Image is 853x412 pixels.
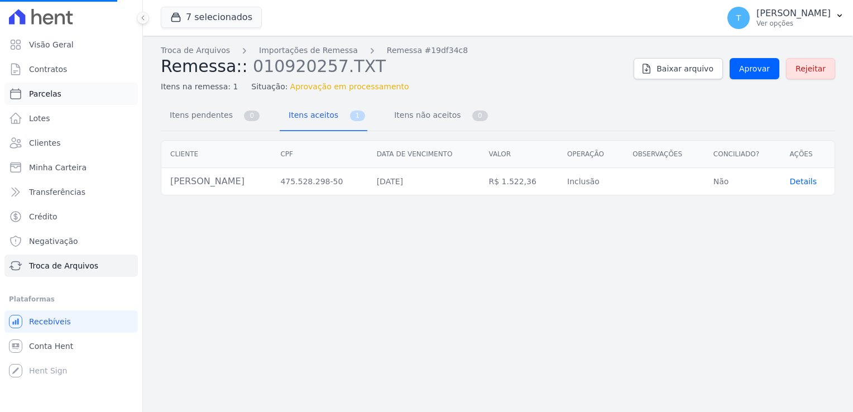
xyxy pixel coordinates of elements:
[271,141,367,168] th: CPF
[253,55,386,76] span: 010920257.TXT
[161,45,625,56] nav: Breadcrumb
[4,255,138,277] a: Troca de Arquivos
[736,14,741,22] span: T
[718,2,853,33] button: T [PERSON_NAME] Ver opções
[480,141,558,168] th: Valor
[29,211,57,222] span: Crédito
[29,162,87,173] span: Minha Carteira
[385,102,490,131] a: Itens não aceitos 0
[29,260,98,271] span: Troca de Arquivos
[259,45,358,56] a: Importações de Remessa
[29,64,67,75] span: Contratos
[558,168,624,195] td: Inclusão
[251,81,287,93] span: Situação:
[705,168,781,195] td: Não
[4,156,138,179] a: Minha Carteira
[161,56,248,76] span: Remessa::
[4,181,138,203] a: Transferências
[730,58,779,79] a: Aprovar
[29,316,71,327] span: Recebíveis
[705,141,781,168] th: Conciliado?
[739,63,770,74] span: Aprovar
[756,19,831,28] p: Ver opções
[280,102,367,131] a: Itens aceitos 1
[350,111,366,121] span: 1
[368,168,480,195] td: [DATE]
[290,81,409,93] span: Aprovação em processamento
[4,230,138,252] a: Negativação
[161,81,238,93] span: Itens na remessa: 1
[4,107,138,130] a: Lotes
[368,141,480,168] th: Data de vencimento
[29,88,61,99] span: Parcelas
[796,63,826,74] span: Rejeitar
[790,177,817,186] a: Details
[4,33,138,56] a: Visão Geral
[4,58,138,80] a: Contratos
[29,113,50,124] span: Lotes
[756,8,831,19] p: [PERSON_NAME]
[29,39,74,50] span: Visão Geral
[624,141,705,168] th: Observações
[656,63,713,74] span: Baixar arquivo
[271,168,367,195] td: 475.528.298-50
[161,141,271,168] th: Cliente
[387,45,468,56] a: Remessa #19df34c8
[163,104,235,126] span: Itens pendentes
[29,341,73,352] span: Conta Hent
[161,168,271,195] td: [PERSON_NAME]
[4,205,138,228] a: Crédito
[161,7,262,28] button: 7 selecionados
[790,177,817,186] span: translation missing: pt-BR.manager.charges.file_imports.show.table_row.details
[29,137,60,148] span: Clientes
[387,104,463,126] span: Itens não aceitos
[9,293,133,306] div: Plataformas
[472,111,488,121] span: 0
[244,111,260,121] span: 0
[161,102,262,131] a: Itens pendentes 0
[29,236,78,247] span: Negativação
[4,335,138,357] a: Conta Hent
[781,141,835,168] th: Ações
[161,102,490,131] nav: Tab selector
[4,132,138,154] a: Clientes
[4,83,138,105] a: Parcelas
[29,186,85,198] span: Transferências
[786,58,835,79] a: Rejeitar
[161,45,230,56] a: Troca de Arquivos
[4,310,138,333] a: Recebíveis
[282,104,341,126] span: Itens aceitos
[634,58,723,79] a: Baixar arquivo
[558,141,624,168] th: Operação
[480,168,558,195] td: R$ 1.522,36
